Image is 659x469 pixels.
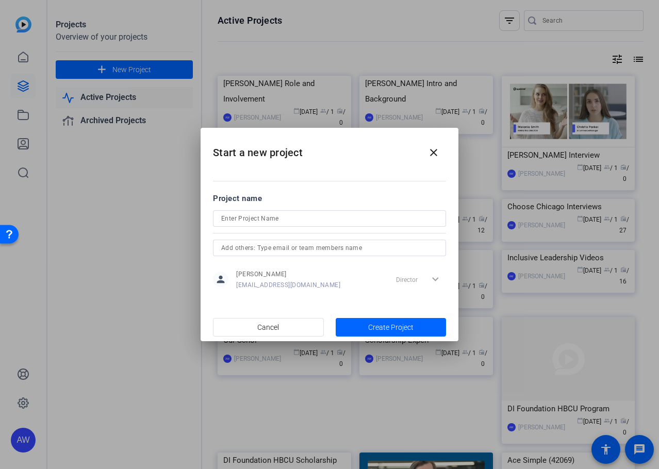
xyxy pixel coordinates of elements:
[257,317,279,337] span: Cancel
[368,322,414,333] span: Create Project
[221,242,438,254] input: Add others: Type email or team members name
[427,146,440,159] mat-icon: close
[236,270,340,278] span: [PERSON_NAME]
[236,281,340,289] span: [EMAIL_ADDRESS][DOMAIN_NAME]
[213,193,446,204] div: Project name
[213,272,228,287] mat-icon: person
[221,212,438,225] input: Enter Project Name
[201,128,458,170] h2: Start a new project
[213,318,324,337] button: Cancel
[336,318,447,337] button: Create Project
